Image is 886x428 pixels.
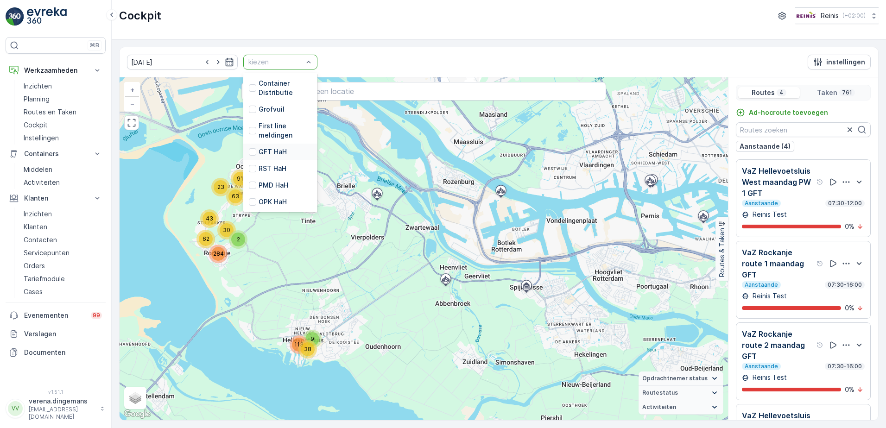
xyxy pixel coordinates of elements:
div: help tooltippictogram [816,341,824,349]
p: Evenementen [24,311,85,320]
a: Instellingen [20,132,106,145]
div: 43 [200,209,219,228]
p: Container Distributie [259,79,312,97]
p: Activiteiten [24,178,60,187]
p: Contacten [24,235,57,245]
span: 63 [232,193,239,200]
p: ⌘B [90,42,99,49]
span: 2 [237,236,240,243]
span: Opdrachtnemer status [642,375,708,382]
div: 91 [231,170,249,188]
p: Verslagen [24,329,102,339]
p: verena.dingemans [29,397,95,406]
p: Reinis Test [751,373,787,382]
p: instellingen [826,57,865,67]
a: Contacten [20,233,106,246]
p: Werkzaamheden [24,66,87,75]
a: Inzichten [20,208,106,220]
p: 0 % [845,303,854,313]
p: Middelen [24,165,52,174]
p: Ad-hocroute toevoegen [749,108,828,117]
a: Servicepunten [20,246,106,259]
a: Klanten [20,220,106,233]
p: Klanten [24,222,47,232]
p: 4 [778,89,785,96]
p: Servicepunten [24,248,70,258]
div: 284 [209,245,228,263]
p: Cockpit [119,8,161,23]
p: Instellingen [24,133,59,143]
span: 9 [310,335,314,342]
img: logo [6,7,24,26]
button: Klanten [6,189,106,208]
input: dd/mm/yyyy [127,55,238,69]
a: Routes en Taken [20,106,106,119]
div: help tooltippictogram [816,260,824,267]
img: Reinis-Logo-Vrijstaand_Tekengebied-1-copy2_aBO4n7j.png [795,11,817,21]
a: Orders [20,259,106,272]
div: 62 [196,230,215,248]
p: Aanstaande [744,281,779,289]
span: 91 [237,175,243,182]
div: 30 [217,221,236,239]
p: Grofvuil [259,105,285,114]
div: VV [8,401,23,416]
a: Uitzoomen [125,97,139,111]
span: + [130,86,134,94]
p: GFT HaH [259,147,287,157]
img: Google [122,408,152,420]
p: Routes en Taken [24,107,76,117]
a: Cases [20,285,106,298]
button: VVverena.dingemans[EMAIL_ADDRESS][DOMAIN_NAME] [6,397,106,421]
a: Ad-hocroute toevoegen [736,108,828,117]
a: Planning [20,93,106,106]
p: 07:30-16:00 [827,281,863,289]
p: Klanten [24,194,87,203]
a: Middelen [20,163,106,176]
p: VaZ Rockanje route 1 maandag GFT [742,247,815,280]
p: Aanstaande [744,200,779,207]
img: logo_light-DOdMpM7g.png [27,7,67,26]
p: Routes & Taken [717,228,727,277]
p: 99 [93,312,100,319]
a: Cockpit [20,119,106,132]
span: 62 [203,235,209,242]
summary: Activiteiten [639,400,723,415]
span: Activiteiten [642,403,676,411]
span: 23 [217,183,224,190]
p: Containers [24,149,87,158]
button: instellingen [808,55,871,69]
p: Cockpit [24,120,48,130]
input: Routes zoeken [736,122,871,137]
p: Inzichten [24,82,52,91]
p: Reinis Test [751,291,787,301]
p: Aanstaande [744,363,779,370]
p: VaZ Hellevoetsluis West maandag PW 1 GFT [742,165,815,199]
p: 761 [841,89,853,96]
a: Inzichten [20,80,106,93]
p: 0 % [845,222,854,231]
p: Routes [752,88,775,97]
span: Routestatus [642,389,678,397]
span: v 1.51.1 [6,389,106,395]
p: kiezen [248,57,303,67]
div: 63 [226,187,245,206]
p: RST HaH [259,164,286,173]
p: VaZ Rockanje route 2 maandag GFT [742,328,815,362]
span: 30 [223,227,230,233]
div: 113 [290,335,308,354]
p: 07:30-16:00 [827,363,863,370]
p: Documenten [24,348,102,357]
div: 38 [298,340,317,359]
a: Dit gebied openen in Google Maps (er wordt een nieuw venster geopend) [122,408,152,420]
p: Aanstaande (4) [740,142,791,151]
p: [EMAIL_ADDRESS][DOMAIN_NAME] [29,406,95,421]
a: Verslagen [6,325,106,343]
p: Reinis Test [751,210,787,219]
button: Containers [6,145,106,163]
summary: Opdrachtnemer status [639,371,723,386]
a: In zoomen [125,83,139,97]
p: First line meldingen [259,121,312,140]
a: Documenten [6,343,106,362]
button: Aanstaande (4) [736,141,794,152]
